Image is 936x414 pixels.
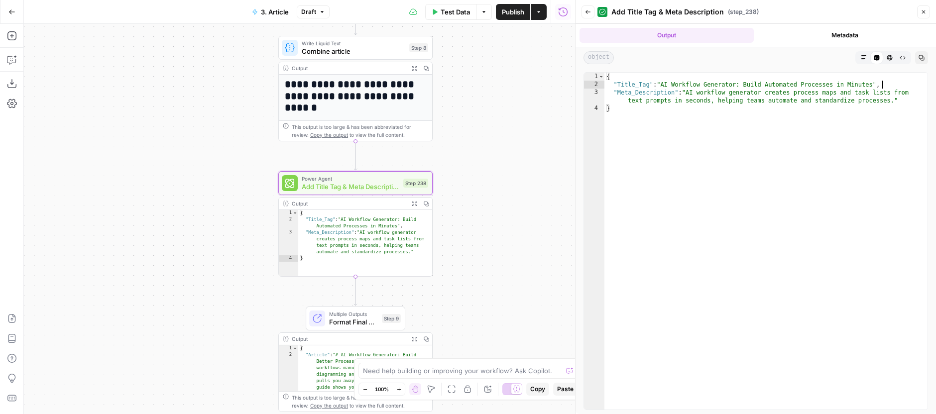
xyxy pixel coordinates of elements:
span: 100% [375,385,389,393]
div: Power AgentAdd Title Tag & Meta DescriptionStep 238Output{ "Title_Tag":"AI Workflow Generator: Bu... [278,171,433,277]
span: Multiple Outputs [329,310,378,318]
button: Draft [297,5,330,18]
div: 1 [279,345,298,352]
span: Combine article [302,46,405,56]
span: Add Title Tag & Meta Description [302,182,399,192]
span: Test Data [441,7,470,17]
div: 4 [279,255,298,262]
button: Test Data [425,4,476,20]
span: Add Title Tag & Meta Description [611,7,724,17]
div: 1 [584,73,604,81]
span: Copy the output [310,403,348,409]
span: Toggle code folding, rows 1 through 4 [292,210,298,216]
span: Publish [502,7,524,17]
button: Metadata [758,28,932,43]
span: Format Final Output [329,317,378,327]
span: ( step_238 ) [728,7,759,16]
span: Copy the output [310,132,348,138]
span: Write Liquid Text [302,39,405,47]
div: 1 [279,210,298,216]
div: Step 8 [409,43,428,52]
div: Output [292,335,405,343]
div: This output is too large & has been abbreviated for review. to view the full content. [292,394,428,410]
div: 4 [584,104,604,112]
span: Draft [301,7,316,16]
div: Step 238 [403,179,428,188]
div: Output [292,64,405,72]
div: Output [292,200,405,207]
span: Copy [530,385,545,394]
span: object [584,51,614,64]
button: 3. Article [246,4,295,20]
div: Step 9 [382,314,401,323]
div: 2 [584,81,604,89]
button: Paste [553,383,578,396]
div: This output is too large & has been abbreviated for review. to view the full content. [292,123,428,139]
span: Toggle code folding, rows 1 through 3 [292,345,298,352]
span: Power Agent [302,175,399,183]
div: 3 [584,89,604,104]
button: Output [580,28,754,43]
button: Publish [496,4,530,20]
div: Multiple OutputsFormat Final OutputStep 9Output{ "Article":"# AI Workflow Generator: Build Better... [278,307,433,412]
g: Edge from step_227 to step_8 [354,6,357,35]
span: Paste [557,385,574,394]
g: Edge from step_8 to step_238 [354,141,357,170]
span: Toggle code folding, rows 1 through 4 [598,73,604,81]
div: 2 [279,216,298,229]
div: 3 [279,229,298,255]
g: Edge from step_238 to step_9 [354,277,357,306]
button: Copy [526,383,549,396]
span: 3. Article [261,7,289,17]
